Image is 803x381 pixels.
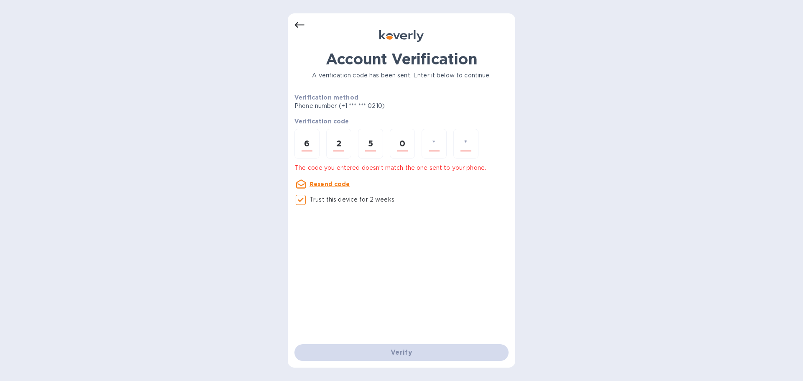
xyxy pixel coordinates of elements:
[294,102,449,110] p: Phone number (+1 *** *** 0210)
[294,71,509,80] p: A verification code has been sent. Enter it below to continue.
[294,164,509,172] p: The code you entered doesn’t match the one sent to your phone.
[294,50,509,68] h1: Account Verification
[309,195,394,204] p: Trust this device for 2 weeks
[294,94,358,101] b: Verification method
[309,181,350,187] u: Resend code
[294,117,509,125] p: Verification code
